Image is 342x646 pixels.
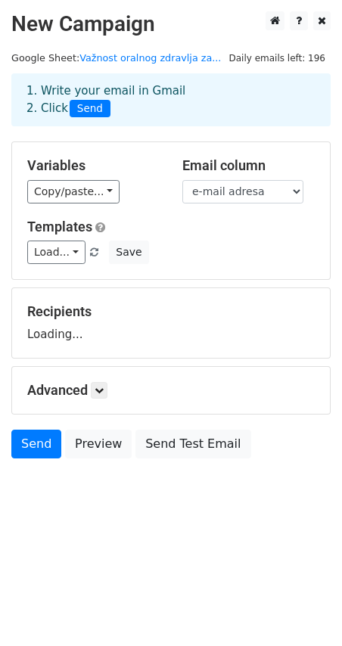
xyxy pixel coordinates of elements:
h5: Advanced [27,382,315,399]
h2: New Campaign [11,11,331,37]
span: Send [70,100,110,118]
a: Send Test Email [135,430,250,458]
a: Preview [65,430,132,458]
span: Daily emails left: 196 [223,50,331,67]
a: Daily emails left: 196 [223,52,331,64]
a: Send [11,430,61,458]
h5: Email column [182,157,315,174]
a: Templates [27,219,92,234]
h5: Recipients [27,303,315,320]
div: Loading... [27,303,315,343]
a: Važnost oralnog zdravlja za... [79,52,221,64]
a: Load... [27,241,85,264]
a: Copy/paste... [27,180,120,203]
small: Google Sheet: [11,52,221,64]
button: Save [109,241,148,264]
h5: Variables [27,157,160,174]
div: 1. Write your email in Gmail 2. Click [15,82,327,117]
